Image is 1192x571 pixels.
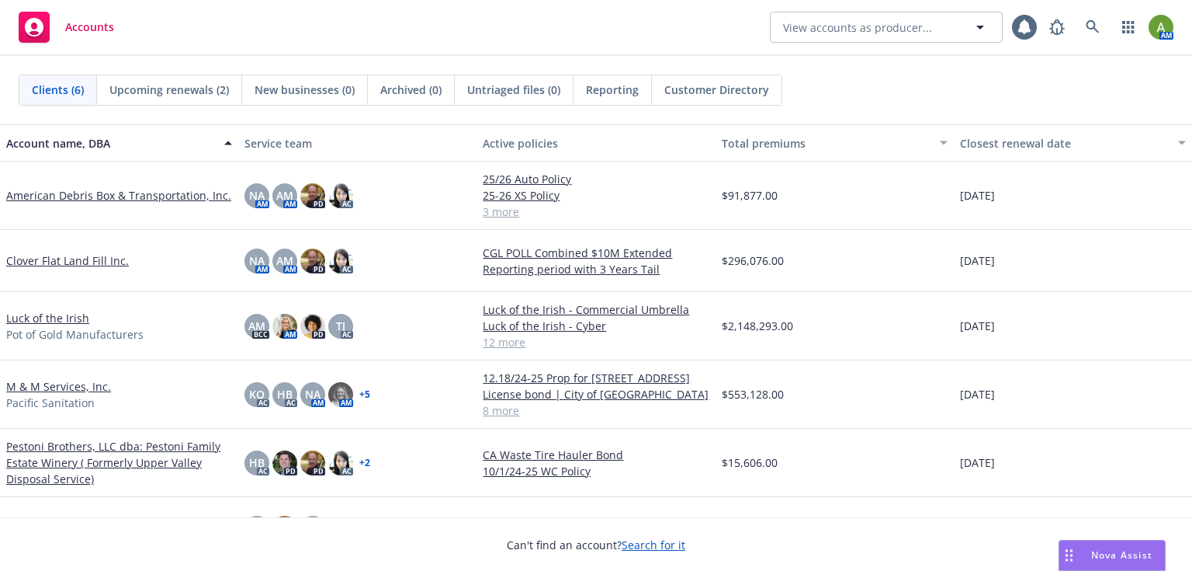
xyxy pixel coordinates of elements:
[238,124,476,162] button: Service team
[6,378,111,395] a: M & M Services, Inc.
[483,318,709,334] a: Luck of the Irish - Cyber
[249,386,265,402] span: KO
[483,463,709,479] a: 10/1/24-25 WC Policy
[483,447,709,463] a: CA Waste Tire Hauler Bond
[249,252,265,269] span: NA
[328,451,353,475] img: photo
[12,5,120,49] a: Accounts
[1091,548,1152,562] span: Nova Assist
[664,82,769,98] span: Customer Directory
[6,135,215,151] div: Account name, DBA
[305,386,321,402] span: NA
[483,386,709,402] a: License bond | City of [GEOGRAPHIC_DATA]
[65,21,114,33] span: Accounts
[272,451,297,475] img: photo
[1059,540,1166,571] button: Nova Assist
[6,438,232,487] a: Pestoni Brothers, LLC dba: Pestoni Family Estate Winery ( Formerly Upper Valley Disposal Service)
[300,314,325,339] img: photo
[960,454,995,471] span: [DATE]
[277,386,293,402] span: HB
[722,454,778,471] span: $15,606.00
[1077,12,1108,43] a: Search
[249,187,265,204] span: NA
[476,124,715,162] button: Active policies
[244,135,470,151] div: Service team
[328,382,353,407] img: photo
[483,245,709,277] a: CGL POLL Combined $10M Extended Reporting period with 3 Years Tail
[300,249,325,273] img: photo
[276,252,293,269] span: AM
[783,19,932,36] span: View accounts as producer...
[6,252,129,269] a: Clover Flat Land Fill Inc.
[1059,541,1079,570] div: Drag to move
[960,187,995,204] span: [DATE]
[722,318,793,334] span: $2,148,293.00
[960,135,1169,151] div: Closest renewal date
[336,318,345,334] span: TJ
[483,204,709,220] a: 3 more
[380,82,442,98] span: Archived (0)
[109,82,229,98] span: Upcoming renewals (2)
[960,318,995,334] span: [DATE]
[622,538,685,552] a: Search for it
[483,370,709,386] a: 12.18/24-25 Prop for [STREET_ADDRESS]
[300,451,325,475] img: photo
[954,124,1192,162] button: Closest renewal date
[483,187,709,204] a: 25-26 XS Policy
[276,187,293,204] span: AM
[1149,15,1173,40] img: photo
[483,334,709,350] a: 12 more
[6,310,89,326] a: Luck of the Irish
[483,171,709,187] a: 25/26 Auto Policy
[960,252,995,269] span: [DATE]
[328,183,353,208] img: photo
[6,326,144,343] span: Pot of Gold Manufacturers
[1041,12,1072,43] a: Report a Bug
[272,314,297,339] img: photo
[722,252,784,269] span: $296,076.00
[32,82,84,98] span: Clients (6)
[467,82,560,98] span: Untriaged files (0)
[722,135,930,151] div: Total premiums
[1113,12,1144,43] a: Switch app
[483,301,709,318] a: Luck of the Irish - Commercial Umbrella
[300,183,325,208] img: photo
[586,82,639,98] span: Reporting
[328,249,353,273] img: photo
[960,386,995,402] span: [DATE]
[359,390,370,399] a: + 5
[248,318,265,334] span: AM
[722,187,778,204] span: $91,877.00
[770,12,1003,43] button: View accounts as producer...
[255,82,355,98] span: New businesses (0)
[6,395,95,411] span: Pacific Sanitation
[483,135,709,151] div: Active policies
[6,187,231,204] a: American Debris Box & Transportation, Inc.
[722,386,784,402] span: $553,128.00
[716,124,954,162] button: Total premiums
[359,458,370,468] a: + 2
[507,537,685,553] span: Can't find an account?
[272,516,297,541] img: photo
[483,402,709,419] a: 8 more
[249,454,265,471] span: HB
